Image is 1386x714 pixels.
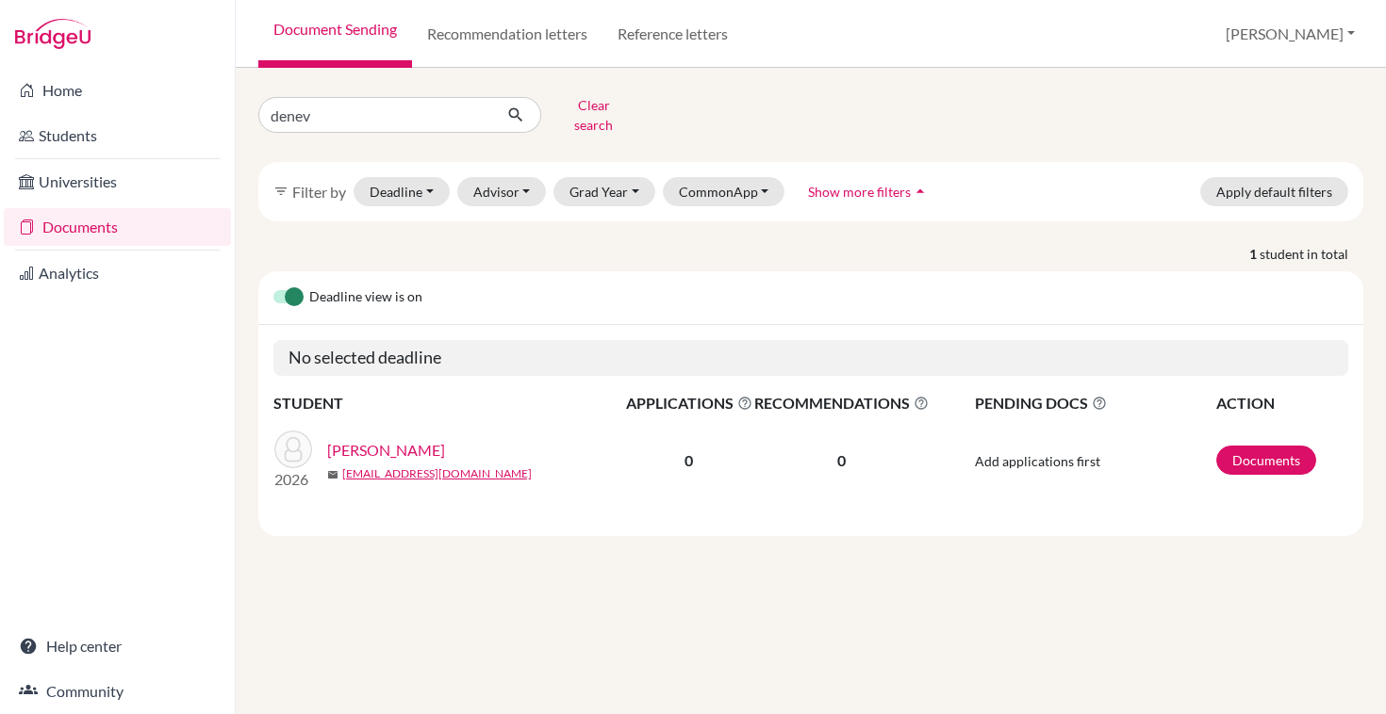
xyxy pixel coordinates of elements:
a: Universities [4,163,231,201]
span: student in total [1260,244,1363,264]
i: filter_list [273,184,289,199]
th: ACTION [1215,391,1348,415]
th: STUDENT [273,391,625,415]
span: APPLICATIONS [626,392,752,414]
a: Community [4,673,231,710]
button: Deadline [354,177,450,206]
button: Grad Year [553,177,655,206]
a: Analytics [4,254,231,292]
span: Deadline view is on [309,286,422,309]
input: Find student by name... [258,97,492,133]
i: arrow_drop_up [911,182,930,201]
a: Help center [4,627,231,665]
span: Show more filters [808,184,911,200]
p: 2026 [274,468,312,491]
button: Clear search [541,90,646,139]
span: mail [327,469,338,480]
strong: 1 [1249,244,1260,264]
span: RECOMMENDATIONS [754,392,929,414]
a: [PERSON_NAME] [327,439,445,462]
a: Students [4,117,231,154]
b: 0 [685,451,693,469]
button: Apply default filters [1200,177,1348,206]
button: [PERSON_NAME] [1217,16,1363,52]
span: Add applications first [975,453,1100,469]
button: Advisor [457,177,547,206]
span: PENDING DOCS [975,392,1215,414]
h5: No selected deadline [273,340,1348,376]
p: 0 [754,449,929,472]
a: Documents [1216,446,1316,475]
a: [EMAIL_ADDRESS][DOMAIN_NAME] [342,465,532,482]
img: Bridge-U [15,19,91,49]
button: CommonApp [663,177,785,206]
a: Documents [4,208,231,246]
img: Denev, Yoan [274,430,312,468]
button: Show more filtersarrow_drop_up [792,177,946,206]
a: Home [4,72,231,109]
span: Filter by [292,183,346,201]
